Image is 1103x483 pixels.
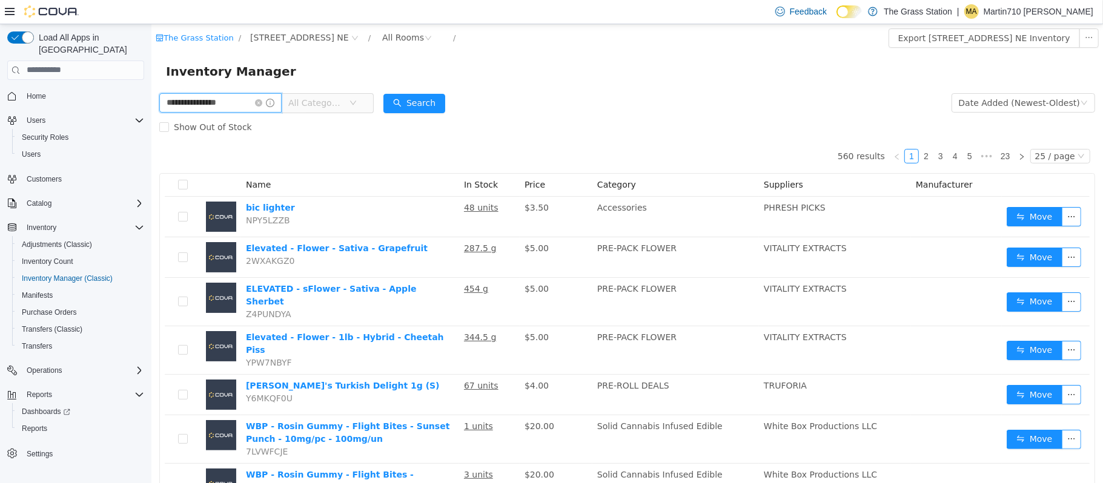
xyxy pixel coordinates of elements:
u: 287.5 g [313,219,345,229]
span: 7LVWFCJE [94,422,136,432]
span: Inventory [22,220,144,235]
a: icon: shopThe Grass Station [4,9,82,18]
button: icon: swapMove [855,223,911,243]
button: icon: searchSearch [232,70,294,89]
span: All Categories [137,73,192,85]
button: Customers [2,170,149,188]
i: icon: close-circle [104,75,111,82]
span: Transfers (Classic) [17,322,144,337]
span: Transfers [22,341,52,351]
td: PRE-PACK FLOWER [441,213,608,254]
button: Security Roles [12,129,149,146]
span: Load All Apps in [GEOGRAPHIC_DATA] [34,31,144,56]
span: ••• [826,125,845,139]
button: Inventory [2,219,149,236]
a: ELEVATED - sFlower - Sativa - Apple Sherbet [94,260,265,282]
a: WBP - Rosin Gummy - Flight Bites - Strawberry Shortcake - 10mg/pc - 100mg/un [94,445,262,481]
a: WBP - Rosin Gummy - Flight Bites - Sunset Punch - 10mg/pc - 100mg/un [94,397,298,419]
span: $20.00 [373,397,403,407]
button: Export [STREET_ADDRESS] NE Inventory [737,4,929,24]
span: Suppliers [612,156,652,165]
li: 4 [797,125,811,139]
span: 8920 Menaul Blvd. NE [99,7,197,20]
button: Purchase Orders [12,304,149,321]
a: Transfers [17,339,57,353]
i: icon: down [929,75,936,84]
li: 560 results [686,125,734,139]
span: Users [17,147,144,162]
span: Manifests [17,288,144,303]
u: 344.5 g [313,308,345,318]
span: Inventory Count [22,257,73,266]
span: / [87,9,90,18]
button: Inventory [22,220,61,235]
span: Feedback [790,5,827,18]
span: Home [22,88,144,103]
a: Reports [17,421,52,436]
div: Date Added (Newest-Oldest) [807,70,929,88]
i: icon: down [198,75,205,84]
img: WBP - Rosin Gummy - Flight Bites - Sunset Punch - 10mg/pc - 100mg/un placeholder [55,396,85,426]
span: Reports [22,424,47,433]
p: The Grass Station [884,4,952,19]
button: icon: swapMove [855,183,911,202]
div: Martin710 Anaya [964,4,979,19]
span: Manufacturer [764,156,821,165]
button: Inventory Count [12,253,149,270]
span: White Box Productions LLC [612,397,726,407]
td: PRE-PACK FLOWER [441,254,608,302]
span: Reports [17,421,144,436]
div: 25 / page [884,125,924,139]
button: icon: ellipsis [910,183,930,202]
a: [PERSON_NAME]'s Turkish Delight 1g (S) [94,356,288,366]
span: Reports [27,390,52,399]
a: Purchase Orders [17,305,82,320]
button: Transfers (Classic) [12,321,149,338]
button: Users [22,113,50,128]
span: Customers [27,174,62,184]
button: Reports [12,420,149,437]
span: Y6MKQF0U [94,369,141,379]
i: icon: left [742,129,749,136]
li: 1 [753,125,767,139]
td: PRE-ROLL DEALS [441,350,608,391]
span: NPY5LZZB [94,191,139,201]
button: Catalog [22,196,56,211]
a: bic lighter [94,179,144,188]
span: Settings [22,445,144,461]
a: Customers [22,172,67,186]
span: YPW7NBYF [94,333,141,343]
button: Reports [2,386,149,403]
span: Users [22,113,144,128]
li: 23 [845,125,863,139]
span: MA [966,4,977,19]
img: WBP - Rosin Gummy - Flight Bites - Strawberry Shortcake - 10mg/pc - 100mg/un placeholder [55,444,85,475]
span: VITALITY EXTRACTS [612,219,695,229]
a: Adjustments (Classic) [17,237,97,252]
li: 2 [767,125,782,139]
a: Inventory Count [17,254,78,269]
button: Catalog [2,195,149,212]
a: Elevated - Flower - Sativa - Grapefruit [94,219,276,229]
a: Dashboards [17,404,75,419]
span: TRUFORIA [612,356,655,366]
a: Elevated - Flower - 1lb - Hybrid - Cheetah Piss [94,308,293,330]
a: 3 [783,125,796,139]
li: 5 [811,125,826,139]
span: Inventory Count [17,254,144,269]
span: Security Roles [17,130,144,145]
u: 1 units [313,397,342,407]
span: Inventory Manager [15,38,152,57]
span: $5.00 [373,260,397,269]
span: / [217,9,219,18]
span: Users [22,149,41,159]
i: icon: down [926,128,933,137]
span: VITALITY EXTRACTS [612,260,695,269]
li: Next 5 Pages [826,125,845,139]
a: Dashboards [12,403,149,420]
input: Dark Mode [836,5,862,18]
button: icon: swapMove [855,361,911,380]
img: Elevated - Flower - Sativa - Grapefruit placeholder [55,218,85,248]
span: $4.00 [373,356,397,366]
li: Next Page [863,125,878,139]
